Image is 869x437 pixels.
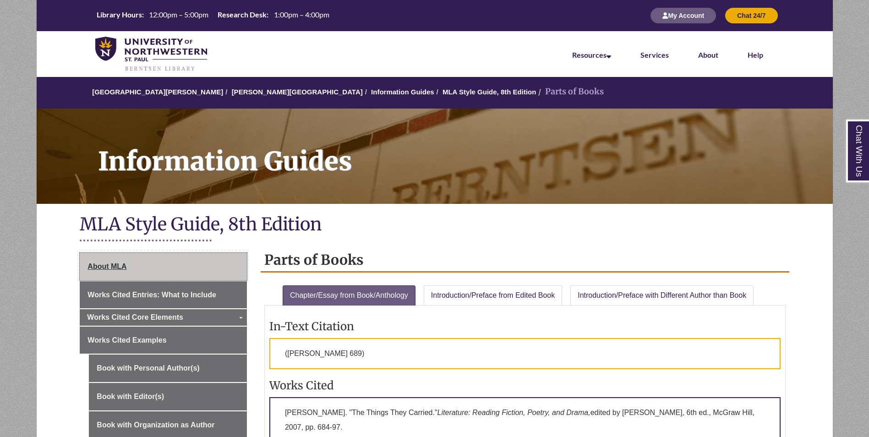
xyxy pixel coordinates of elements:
[95,37,208,72] img: UNWSP Library Logo
[80,253,247,280] a: About MLA
[269,378,781,393] h3: Works Cited
[570,285,754,306] a: Introduction/Preface with Different Author than Book
[283,285,415,306] a: Chapter/Essay from Book/Anthology
[80,309,247,326] a: Works Cited Core Elements
[650,11,716,19] a: My Account
[87,336,166,344] span: Works Cited Examples
[748,50,763,59] a: Help
[92,88,223,96] a: [GEOGRAPHIC_DATA][PERSON_NAME]
[371,88,434,96] a: Information Guides
[89,383,247,410] a: Book with Editor(s)
[725,8,777,23] button: Chat 24/7
[149,10,208,19] span: 12:00pm – 5:00pm
[269,319,781,333] h3: In-Text Citation
[725,11,777,19] a: Chat 24/7
[269,338,781,369] p: ([PERSON_NAME] 689)
[87,262,126,270] span: About MLA
[80,327,247,354] a: Works Cited Examples
[93,10,333,22] a: Hours Today
[87,313,183,321] span: Works Cited Core Elements
[87,291,216,299] span: Works Cited Entries: What to Include
[572,50,611,59] a: Resources
[80,281,247,309] a: Works Cited Entries: What to Include
[698,50,718,59] a: About
[424,285,562,306] a: Introduction/Preface from Edited Book
[832,197,867,210] a: Back to Top
[536,85,604,98] li: Parts of Books
[443,88,536,96] a: MLA Style Guide, 8th Edition
[232,88,363,96] a: [PERSON_NAME][GEOGRAPHIC_DATA]
[650,8,716,23] button: My Account
[37,109,833,204] a: Information Guides
[80,213,789,237] h1: MLA Style Guide, 8th Edition
[437,409,590,416] em: Literature: Reading Fiction, Poetry, and Drama,
[89,355,247,382] a: Book with Personal Author(s)
[93,10,333,21] table: Hours Today
[93,10,145,20] th: Library Hours:
[261,248,789,273] h2: Parts of Books
[214,10,270,20] th: Research Desk:
[88,109,833,192] h1: Information Guides
[274,10,329,19] span: 1:00pm – 4:00pm
[640,50,669,59] a: Services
